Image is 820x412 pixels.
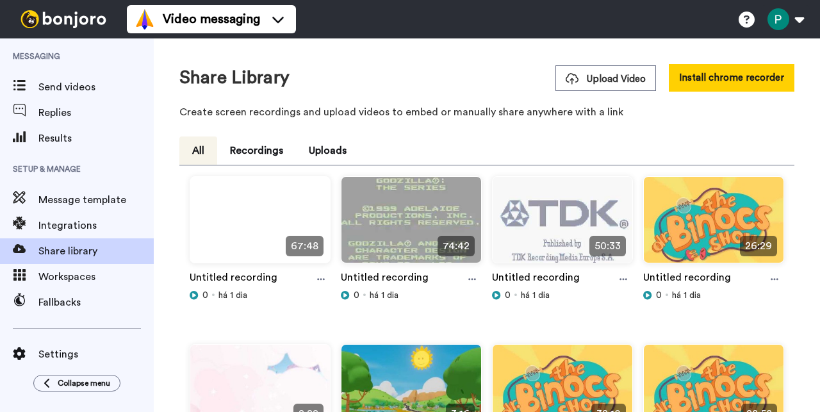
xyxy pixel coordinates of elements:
[38,347,154,362] span: Settings
[38,131,154,146] span: Results
[38,243,154,259] span: Share library
[493,177,632,274] img: 818704cb-14a7-4f62-a1e6-bc67941dd1cf_thumbnail_source_1759800729.jpg
[38,105,154,120] span: Replies
[38,192,154,208] span: Message template
[644,177,783,274] img: 5eb6400d-655c-4152-adc2-34f97034946a_thumbnail_source_1759795685.jpg
[492,270,580,289] a: Untitled recording
[643,270,731,289] a: Untitled recording
[341,270,429,289] a: Untitled recording
[217,136,296,165] button: Recordings
[341,289,482,302] div: há 1 dia
[566,72,646,86] span: Upload Video
[505,289,511,302] span: 0
[190,289,331,302] div: há 1 dia
[38,218,154,233] span: Integrations
[740,236,777,256] span: 26:29
[38,269,154,284] span: Workspaces
[179,136,217,165] button: All
[286,236,324,256] span: 67:48
[179,104,794,120] p: Create screen recordings and upload videos to embed or manually share anywhere with a link
[202,289,208,302] span: 0
[438,236,475,256] span: 74:42
[656,289,662,302] span: 0
[341,177,481,274] img: 8f84bdc0-a4c4-4fee-80dd-b2f2b785d620_thumbnail_source_1759800734.jpg
[190,177,330,274] img: 9c85438c-210d-41e5-b248-d75bd4c81419_thumbnail_source_1759800904.jpg
[33,375,120,391] button: Collapse menu
[643,289,784,302] div: há 1 dia
[58,378,110,388] span: Collapse menu
[38,295,154,310] span: Fallbacks
[296,136,359,165] button: Uploads
[179,68,290,88] h1: Share Library
[555,65,656,91] button: Upload Video
[354,289,359,302] span: 0
[589,236,626,256] span: 50:33
[38,79,154,95] span: Send videos
[492,289,633,302] div: há 1 dia
[163,10,260,28] span: Video messaging
[669,64,794,92] button: Install chrome recorder
[15,10,111,28] img: bj-logo-header-white.svg
[135,9,155,29] img: vm-color.svg
[190,270,277,289] a: Untitled recording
